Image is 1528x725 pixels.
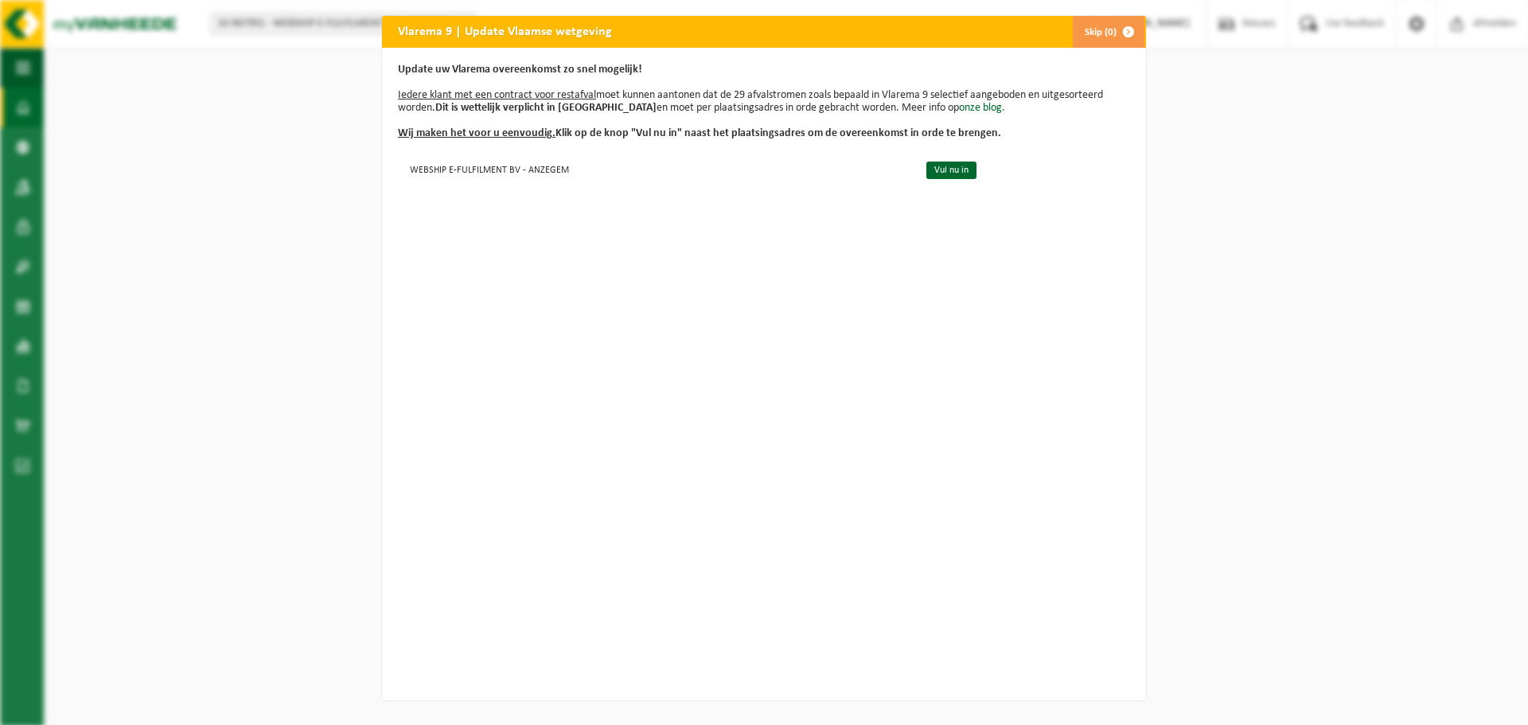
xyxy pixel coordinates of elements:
[398,64,1130,140] p: moet kunnen aantonen dat de 29 afvalstromen zoals bepaald in Vlarema 9 selectief aangeboden en ui...
[398,156,913,182] td: WEBSHIP E-FULFILMENT BV - ANZEGEM
[382,16,628,46] h2: Vlarema 9 | Update Vlaamse wetgeving
[435,102,657,114] b: Dit is wettelijk verplicht in [GEOGRAPHIC_DATA]
[1072,16,1144,48] button: Skip (0)
[926,162,976,179] a: Vul nu in
[398,64,642,76] b: Update uw Vlarema overeenkomst zo snel mogelijk!
[959,102,1005,114] a: onze blog.
[398,127,1001,139] b: Klik op de knop "Vul nu in" naast het plaatsingsadres om de overeenkomst in orde te brengen.
[398,89,596,101] u: Iedere klant met een contract voor restafval
[398,127,555,139] u: Wij maken het voor u eenvoudig.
